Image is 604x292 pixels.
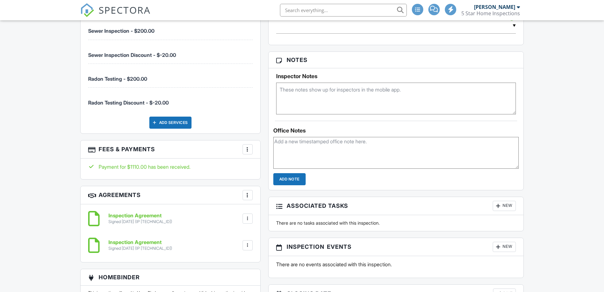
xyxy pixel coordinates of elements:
p: There are no events associated with this inspection. [276,261,516,268]
h3: Fees & Payments [81,140,260,159]
h6: Inspection Agreement [108,240,172,245]
a: SPECTORA [80,9,151,22]
span: Sewer Inspection - $200.00 [88,28,154,34]
div: New [493,201,516,211]
input: Add Note [273,173,306,185]
span: Events [327,242,352,251]
span: Associated Tasks [287,201,348,210]
h3: Notes [269,52,524,68]
div: Office Notes [273,127,519,134]
span: Radon Testing Discount - $-20.00 [88,99,169,106]
span: Inspection [287,242,324,251]
h3: Agreements [81,186,260,204]
li: Service: Radon Testing [88,64,253,88]
div: Payment for $1110.00 has been received. [88,163,253,170]
span: Sewer Inspection Discount - $-20.00 [88,52,176,58]
div: New [493,242,516,252]
h5: Inspector Notes [276,73,516,79]
h6: Inspection Agreement [108,213,172,219]
li: Service: Sewer Inspection [88,16,253,40]
div: Signed [DATE] (IP [TECHNICAL_ID]) [108,219,172,224]
div: Add Services [149,117,192,129]
li: Service: Radon Testing Discount [88,88,253,111]
span: SPECTORA [99,3,151,17]
a: Inspection Agreement Signed [DATE] (IP [TECHNICAL_ID]) [108,240,172,251]
input: Search everything... [280,4,407,17]
span: Radon Testing - $200.00 [88,76,147,82]
div: Signed [DATE] (IP [TECHNICAL_ID]) [108,246,172,251]
img: The Best Home Inspection Software - Spectora [80,3,94,17]
a: Inspection Agreement Signed [DATE] (IP [TECHNICAL_ID]) [108,213,172,224]
h3: HomeBinder [81,269,260,286]
div: 5 Star Home Inspections [461,10,520,17]
div: There are no tasks associated with this inspection. [272,220,520,226]
li: Service: Sewer Inspection Discount [88,40,253,64]
div: [PERSON_NAME] [474,4,515,10]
